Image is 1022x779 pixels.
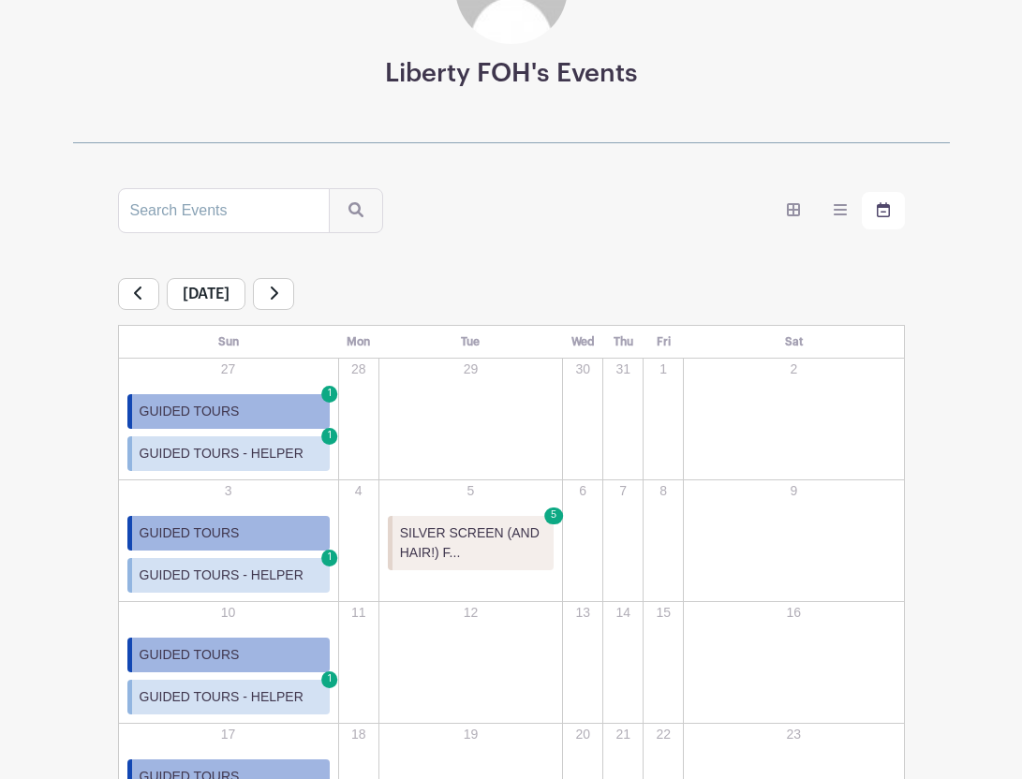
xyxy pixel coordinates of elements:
[685,481,902,501] p: 9
[564,360,601,379] p: 30
[127,558,330,593] a: GUIDED TOURS - HELPER 1
[321,550,338,566] span: 1
[321,386,338,403] span: 1
[564,481,601,501] p: 6
[385,59,638,90] h3: Liberty FOH's Events
[644,481,682,501] p: 8
[685,360,902,379] p: 2
[604,725,642,744] p: 21
[140,645,240,665] span: GUIDED TOURS
[400,523,547,563] span: SILVER SCREEN (AND HAIR!) F...
[321,671,338,688] span: 1
[684,325,904,358] th: Sat
[140,444,304,463] span: GUIDED TOURS - HELPER
[340,360,378,379] p: 28
[120,603,337,623] p: 10
[140,402,240,421] span: GUIDED TOURS
[685,725,902,744] p: 23
[388,516,555,570] a: SILVER SCREEN (AND HAIR!) F... 5
[321,428,338,445] span: 1
[140,687,304,707] span: GUIDED TOURS - HELPER
[644,325,684,358] th: Fri
[544,507,563,524] span: 5
[140,523,240,543] span: GUIDED TOURS
[380,481,562,501] p: 5
[564,603,601,623] p: 13
[603,325,644,358] th: Thu
[380,360,562,379] p: 29
[380,725,562,744] p: 19
[378,325,563,358] th: Tue
[127,680,330,714] a: GUIDED TOURS - HELPER 1
[340,603,378,623] p: 11
[118,325,338,358] th: Sun
[127,436,330,471] a: GUIDED TOURS - HELPER 1
[563,325,603,358] th: Wed
[604,360,642,379] p: 31
[120,725,337,744] p: 17
[604,603,642,623] p: 14
[127,516,330,551] a: GUIDED TOURS
[644,360,682,379] p: 1
[118,188,330,233] input: Search Events
[140,566,304,585] span: GUIDED TOURS - HELPER
[338,325,378,358] th: Mon
[772,192,905,229] div: order and view
[127,394,330,429] a: GUIDED TOURS 1
[120,360,337,379] p: 27
[644,603,682,623] p: 15
[127,638,330,672] a: GUIDED TOURS
[340,481,378,501] p: 4
[167,278,245,310] span: [DATE]
[380,603,562,623] p: 12
[644,725,682,744] p: 22
[120,481,337,501] p: 3
[340,725,378,744] p: 18
[564,725,601,744] p: 20
[685,603,902,623] p: 16
[604,481,642,501] p: 7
